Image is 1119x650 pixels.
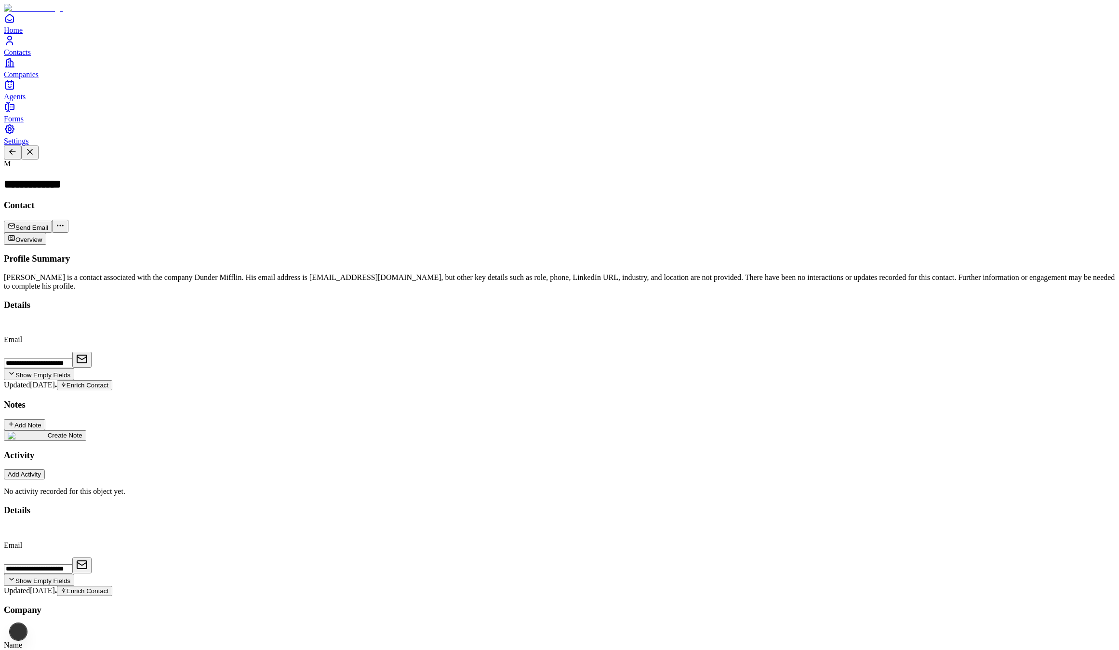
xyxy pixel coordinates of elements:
[57,586,112,596] button: Enrich Contact
[4,101,1115,123] a: Forms
[4,233,46,245] button: Overview
[4,419,45,430] button: Add Note
[4,335,1115,344] p: Email
[8,421,41,429] div: Add Note
[4,4,63,13] img: Item Brain Logo
[4,430,86,441] button: create noteCreate Note
[4,115,24,123] span: Forms
[4,93,26,101] span: Agents
[4,541,1115,550] p: Email
[4,273,1115,291] div: [PERSON_NAME] is a contact associated with the company Dunder Mifflin. His email address is [EMAI...
[4,79,1115,101] a: Agents
[4,26,23,34] span: Home
[4,35,1115,56] a: Contacts
[4,123,1115,145] a: Settings
[4,469,45,479] button: Add Activity
[4,586,55,595] span: Updated [DATE]
[4,487,1115,496] p: No activity recorded for this object yet.
[4,450,1115,461] h3: Activity
[48,432,82,439] span: Create Note
[4,159,1115,168] div: M
[8,432,48,439] img: create note
[15,224,48,231] span: Send Email
[4,505,1115,516] h3: Details
[4,137,29,145] span: Settings
[4,574,74,586] button: Show Empty Fields
[4,253,1115,264] h3: Profile Summary
[4,70,39,79] span: Companies
[72,352,92,368] button: Open
[4,200,1115,211] h3: Contact
[4,300,1115,310] h3: Details
[4,381,55,389] span: Updated [DATE]
[4,399,1115,410] h3: Notes
[4,605,1115,615] h3: Company
[4,48,31,56] span: Contacts
[57,380,112,390] button: Enrich Contact
[52,220,68,233] button: More actions
[4,57,1115,79] a: Companies
[4,13,1115,34] a: Home
[4,221,52,233] button: Send Email
[4,641,1115,650] p: Name
[4,368,74,380] button: Show Empty Fields
[72,557,92,573] button: Open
